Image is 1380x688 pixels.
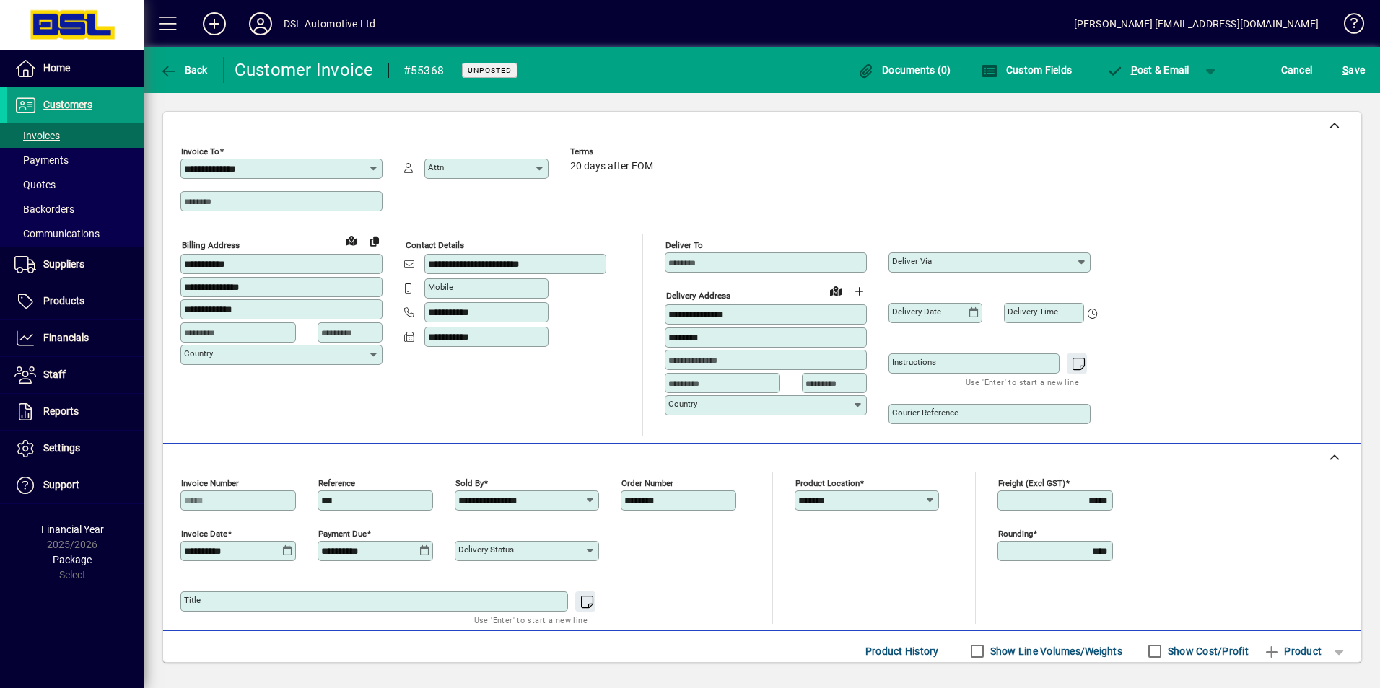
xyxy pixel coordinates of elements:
[474,612,588,628] mat-hint: Use 'Enter' to start a new line
[43,258,84,270] span: Suppliers
[966,374,1079,390] mat-hint: Use 'Enter' to start a new line
[1278,57,1316,83] button: Cancel
[14,130,60,141] span: Invoices
[1256,638,1329,664] button: Product
[621,478,673,488] mat-label: Order number
[43,295,84,306] span: Products
[1263,640,1322,663] span: Product
[318,529,367,539] mat-label: Payment due
[857,64,951,76] span: Documents (0)
[318,478,355,488] mat-label: Reference
[14,203,74,215] span: Backorders
[403,59,445,82] div: #55368
[7,357,144,393] a: Staff
[981,64,1072,76] span: Custom Fields
[860,638,945,664] button: Product History
[53,554,92,565] span: Package
[160,64,208,76] span: Back
[7,247,144,283] a: Suppliers
[1333,3,1362,50] a: Knowledge Base
[7,431,144,467] a: Settings
[14,154,69,166] span: Payments
[1281,58,1313,81] span: Cancel
[668,399,697,409] mat-label: Country
[156,57,211,83] button: Back
[570,161,653,172] span: 20 days after EOM
[824,279,847,302] a: View on map
[428,162,444,172] mat-label: Attn
[1342,64,1348,76] span: S
[570,147,657,156] span: Terms
[7,172,144,197] a: Quotes
[892,256,932,266] mat-label: Deliver via
[7,50,144,87] a: Home
[363,229,386,252] button: Copy to Delivery address
[1165,644,1249,658] label: Show Cost/Profit
[43,442,80,454] span: Settings
[1099,57,1197,83] button: Post & Email
[892,407,958,418] mat-label: Courier Reference
[892,357,936,367] mat-label: Instructions
[43,405,79,417] span: Reports
[7,148,144,172] a: Payments
[1131,64,1137,76] span: P
[1008,306,1058,317] mat-label: Delivery time
[191,11,237,37] button: Add
[428,282,453,292] mat-label: Mobile
[455,478,484,488] mat-label: Sold by
[14,228,100,239] span: Communications
[865,640,939,663] span: Product History
[1074,12,1319,35] div: [PERSON_NAME] [EMAIL_ADDRESS][DOMAIN_NAME]
[235,58,374,81] div: Customer Invoice
[998,478,1065,488] mat-label: Freight (excl GST)
[181,529,227,539] mat-label: Invoice date
[458,544,514,555] mat-label: Delivery status
[184,348,213,358] mat-label: Country
[41,524,104,535] span: Financial Year
[43,332,89,343] span: Financials
[43,62,70,74] span: Home
[181,146,219,156] mat-label: Invoice To
[847,280,870,303] button: Choose address
[987,644,1122,658] label: Show Line Volumes/Weights
[181,478,239,488] mat-label: Invoice number
[7,283,144,319] a: Products
[1339,57,1368,83] button: Save
[854,57,955,83] button: Documents (0)
[144,57,224,83] app-page-header-button: Back
[14,179,56,190] span: Quotes
[184,595,201,605] mat-label: Title
[795,478,860,488] mat-label: Product location
[1342,58,1365,81] span: ave
[340,229,363,252] a: View on map
[43,479,79,490] span: Support
[7,221,144,246] a: Communications
[43,99,92,110] span: Customers
[7,394,144,430] a: Reports
[892,306,941,317] mat-label: Delivery date
[284,12,375,35] div: DSL Automotive Ltd
[7,320,144,356] a: Financials
[665,240,703,250] mat-label: Deliver To
[998,529,1033,539] mat-label: Rounding
[977,57,1075,83] button: Custom Fields
[1106,64,1189,76] span: ost & Email
[43,369,66,380] span: Staff
[7,467,144,503] a: Support
[237,11,284,37] button: Profile
[7,123,144,148] a: Invoices
[468,66,512,75] span: Unposted
[7,197,144,221] a: Backorders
